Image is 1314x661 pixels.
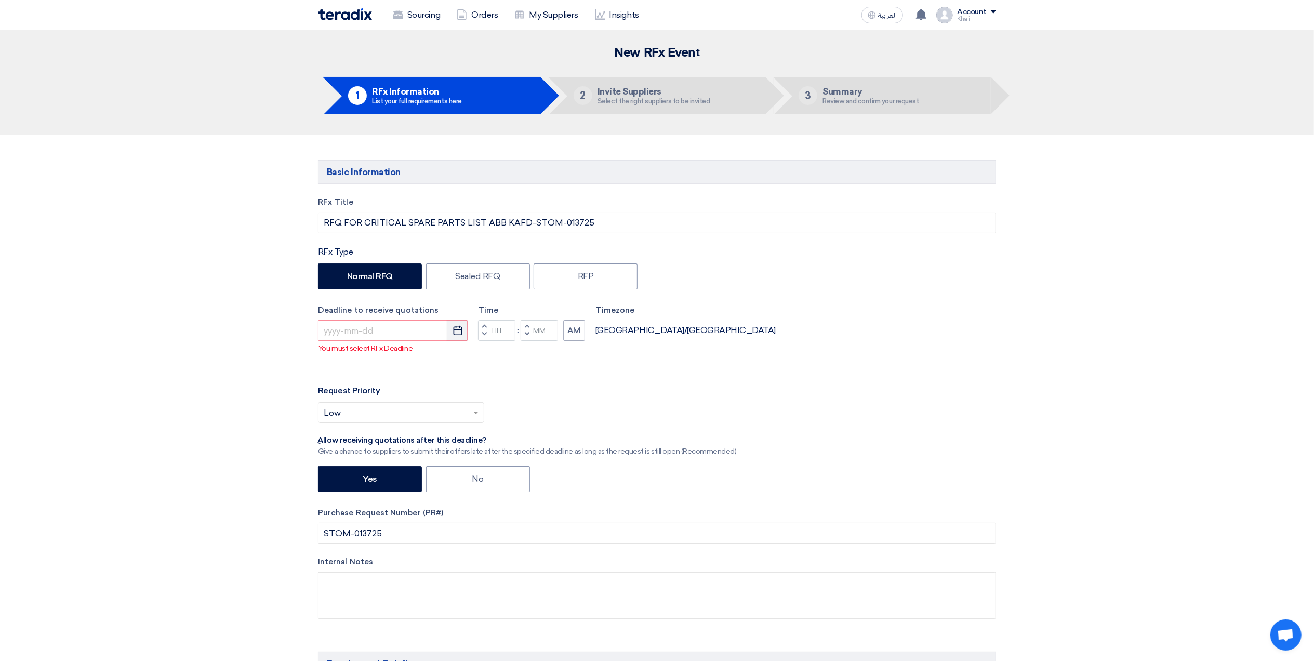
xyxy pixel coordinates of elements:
a: Insights [587,4,647,27]
input: Add your internal PR# ex. (1234, 3444, 4344)(Optional) [318,523,996,544]
div: List your full requirements here [372,98,462,104]
input: Minutes [521,320,558,341]
div: Give a chance to suppliers to submit their offers late after the specified deadline as long as th... [318,446,737,457]
a: Orders [448,4,506,27]
label: Time [478,305,585,316]
input: Hours [478,320,515,341]
label: Purchase Request Number (PR#) [318,507,996,519]
div: [GEOGRAPHIC_DATA]/[GEOGRAPHIC_DATA] [595,324,776,337]
div: Account [957,8,987,17]
a: Open chat [1270,619,1302,651]
h5: Basic Information [318,160,996,184]
label: Yes [318,466,422,492]
label: Internal Notes [318,556,996,568]
span: العربية [878,12,897,19]
div: Review and confirm your request [822,98,919,104]
button: AM [563,320,585,341]
input: e.g. New ERP System, Server Visualization Project... [318,213,996,233]
div: RFx Type [318,246,996,258]
h2: New RFx Event [318,46,996,60]
h5: Invite Suppliers [598,87,710,96]
div: ِAllow receiving quotations after this deadline? [318,435,737,446]
div: 2 [574,86,592,105]
img: profile_test.png [936,7,953,23]
label: Deadline to receive quotations [318,305,468,316]
label: Request Priority [318,385,380,397]
label: RFP [534,263,638,289]
div: 1 [348,86,367,105]
button: العربية [861,7,903,23]
div: Select the right suppliers to be invited [598,98,710,104]
a: Sourcing [384,4,448,27]
h5: RFx Information [372,87,462,96]
p: You must select RFx Deadline [318,343,996,354]
a: My Suppliers [506,4,586,27]
label: Timezone [595,305,776,316]
label: No [426,466,530,492]
img: Teradix logo [318,8,372,20]
label: Normal RFQ [318,263,422,289]
div: Khalil [957,16,996,22]
input: yyyy-mm-dd [318,320,468,341]
label: RFx Title [318,196,996,208]
h5: Summary [822,87,919,96]
label: Sealed RFQ [426,263,530,289]
div: : [515,324,521,337]
div: 3 [799,86,817,105]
